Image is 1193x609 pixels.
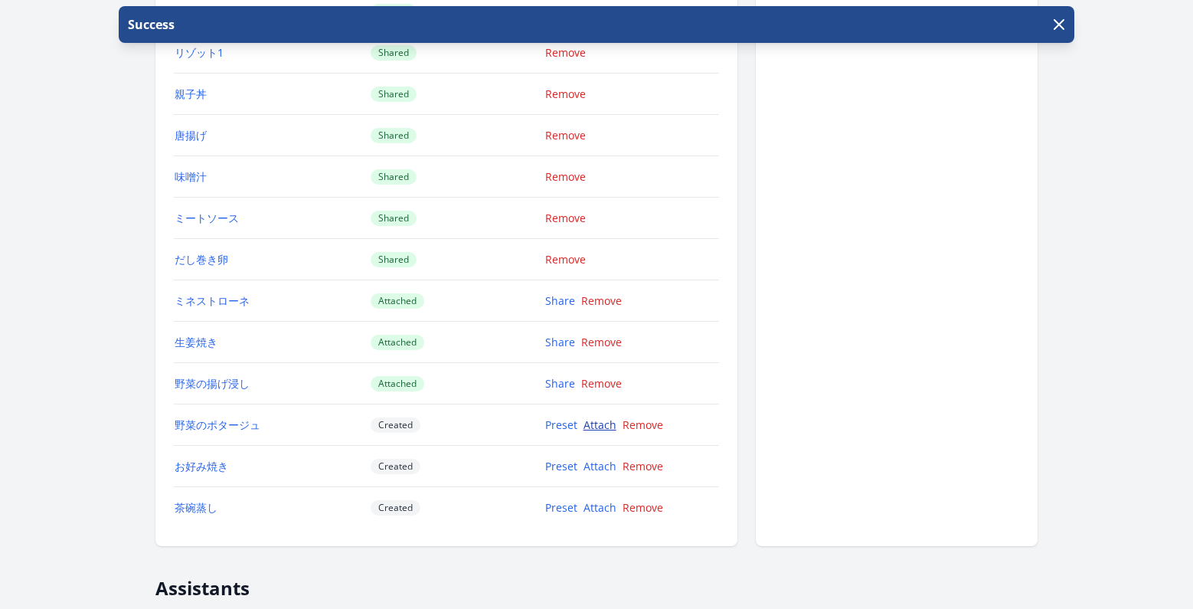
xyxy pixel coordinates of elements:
a: Remove [545,252,586,267]
a: 野菜の揚げ浸し [175,376,250,391]
span: Created [371,459,420,474]
a: ミートソース [175,211,239,225]
a: Remove [545,128,586,142]
a: ミネストローネ [175,293,250,308]
span: Shared [371,4,417,19]
a: Remove [623,459,663,473]
span: Attached [371,335,424,350]
span: Shared [371,169,417,185]
a: Share [545,376,575,391]
a: Attach [583,417,616,432]
a: Remove [545,211,586,225]
a: だし巻き卵 [175,252,228,267]
a: 生姜焼き [175,335,217,349]
a: Attach [583,459,616,473]
a: Remove [545,87,586,101]
a: お好み焼き [175,459,228,473]
a: Attach [583,500,616,515]
a: Remove [581,335,622,349]
p: Success [125,15,175,34]
span: Shared [371,252,417,267]
a: Share [545,335,575,349]
a: Remove [545,45,586,60]
span: Shared [371,87,417,102]
a: Preset [545,459,577,473]
a: 茶碗蒸し [175,500,217,515]
a: Preset [545,500,577,515]
a: Remove [623,417,663,432]
span: Attached [371,293,424,309]
a: Remove [545,4,586,18]
span: Created [371,500,420,516]
a: チキンソテー [175,4,239,18]
a: Preset [545,417,577,432]
a: Share [545,293,575,308]
span: Shared [371,128,417,143]
a: 唐揚げ [175,128,207,142]
a: 親子丼 [175,87,207,101]
a: Remove [623,500,663,515]
span: Attached [371,376,424,391]
a: Remove [581,376,622,391]
a: Remove [581,293,622,308]
h2: Assistants [155,565,1038,600]
a: リゾット1 [175,45,224,60]
span: Shared [371,211,417,226]
a: Remove [545,169,586,184]
a: 野菜のポタージュ [175,417,260,432]
a: 味噌汁 [175,169,207,184]
span: Created [371,417,420,433]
